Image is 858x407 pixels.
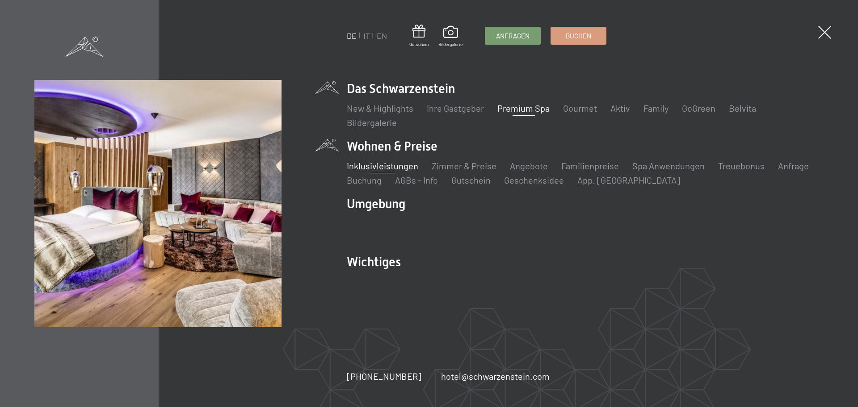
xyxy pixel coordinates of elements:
a: Buchen [551,27,606,44]
a: DE [347,31,357,41]
a: Buchung [347,175,382,185]
a: New & Highlights [347,103,413,113]
a: Inklusivleistungen [347,160,418,171]
a: Gutschein [409,25,429,47]
a: hotel@schwarzenstein.com [441,370,550,382]
a: Zimmer & Preise [432,160,496,171]
span: [PHONE_NUMBER] [347,371,421,382]
a: Familienpreise [561,160,619,171]
span: Anfragen [496,31,530,41]
a: Ihre Gastgeber [427,103,484,113]
a: Treuebonus [718,160,765,171]
a: Aktiv [610,103,630,113]
a: AGBs - Info [395,175,438,185]
span: Bildergalerie [438,41,463,47]
a: Bildergalerie [438,26,463,47]
a: Family [643,103,669,113]
a: Anfrage [778,160,809,171]
a: Gutschein [451,175,491,185]
a: App. [GEOGRAPHIC_DATA] [577,175,680,185]
a: Anfragen [485,27,540,44]
a: [PHONE_NUMBER] [347,370,421,382]
a: Gourmet [563,103,597,113]
a: Premium Spa [497,103,550,113]
a: Belvita [729,103,756,113]
a: Spa Anwendungen [632,160,705,171]
a: IT [363,31,370,41]
a: EN [377,31,387,41]
a: Geschenksidee [504,175,564,185]
span: Buchen [566,31,591,41]
a: Angebote [510,160,548,171]
span: Gutschein [409,41,429,47]
a: Bildergalerie [347,117,397,128]
a: GoGreen [682,103,715,113]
